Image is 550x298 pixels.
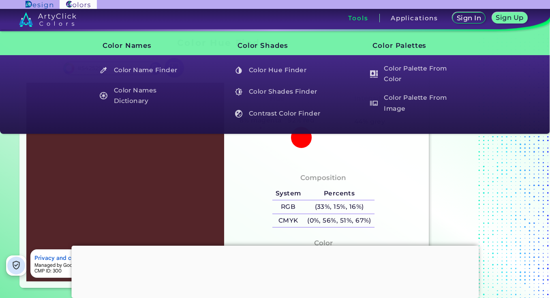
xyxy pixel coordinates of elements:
a: Color Shades Finder [231,84,326,100]
img: icon_color_hue_white.svg [235,66,243,74]
h4: Composition [300,172,346,184]
a: Sign In [454,13,484,23]
a: Color Names Dictionary [95,84,191,107]
iframe: Advertisement [71,246,479,296]
h3: Tools [348,15,368,21]
h5: Color Palette From Image [366,92,460,115]
h4: Color [314,237,333,249]
img: ArtyClick Design logo [26,1,53,9]
img: icon_palette_from_image_white.svg [370,99,378,107]
h3: Color Shades [224,36,326,56]
a: Color Palette From Color [366,62,461,86]
img: icon_color_names_dictionary_white.svg [100,92,107,100]
h5: Color Palette From Color [366,62,460,86]
h5: RGB [272,200,304,214]
a: Color Palette From Image [366,92,461,115]
h5: (33%, 15%, 16%) [304,200,374,214]
h5: (0%, 56%, 51%, 67%) [304,214,374,227]
h5: Color Names Dictionary [96,84,190,107]
a: Sign Up [494,13,526,23]
h5: CMYK [272,214,304,227]
a: Color Name Finder [95,62,191,78]
h5: Color Name Finder [96,62,190,78]
a: Contrast Color Finder [231,106,326,121]
h3: Color Names [89,36,191,56]
img: icon_col_pal_col_white.svg [370,70,378,78]
h3: Applications [391,15,438,21]
h5: Sign Up [497,15,522,21]
a: Color Hue Finder [231,62,326,78]
h3: Color Palettes [359,36,461,56]
img: icon_color_contrast_white.svg [235,110,243,118]
img: logo_artyclick_colors_white.svg [19,12,76,27]
img: icon_color_shades_white.svg [235,88,243,96]
h5: Percents [304,187,374,200]
img: icon_color_name_finder_white.svg [100,66,107,74]
h5: Sign In [458,15,480,21]
h5: System [272,187,304,200]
